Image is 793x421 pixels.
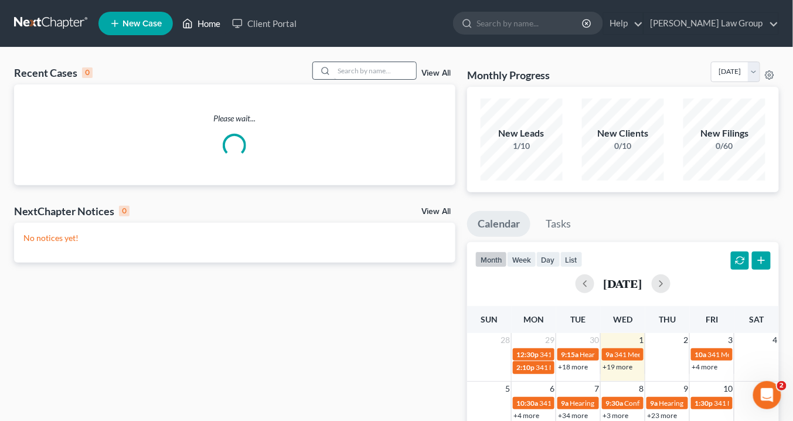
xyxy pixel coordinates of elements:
h2: [DATE] [604,277,642,290]
span: Hearing for [PERSON_NAME] [570,399,661,408]
span: Fri [706,314,718,324]
span: 30 [588,333,600,347]
div: Recent Cases [14,66,93,80]
p: No notices yet! [23,232,446,244]
span: 12:30p [516,350,539,359]
a: +19 more [603,362,632,371]
span: 5 [504,382,511,396]
span: 341 Meeting for [PERSON_NAME] [536,363,641,372]
span: 1:30p [695,399,713,408]
span: 9a [561,399,569,408]
span: 341 Meeting for [PERSON_NAME] [614,350,720,359]
span: 10:30a [516,399,538,408]
button: day [536,252,560,267]
div: NextChapter Notices [14,204,130,218]
a: +3 more [603,411,628,420]
span: New Case [122,19,162,28]
button: month [475,252,507,267]
span: 3 [727,333,734,347]
span: 4 [772,333,779,347]
div: New Filings [683,127,765,140]
span: 10 [722,382,734,396]
a: +4 more [692,362,717,371]
button: week [507,252,536,267]
span: 8 [638,382,645,396]
span: Thu [659,314,676,324]
a: +18 more [558,362,588,371]
a: +23 more [647,411,677,420]
button: list [560,252,583,267]
div: 0/60 [683,140,765,152]
span: 341 Meeting for [PERSON_NAME][US_STATE] [540,350,681,359]
div: New Leads [481,127,563,140]
span: Hearing for [PERSON_NAME] [580,350,671,359]
span: 9:15a [561,350,578,359]
h3: Monthly Progress [467,68,550,82]
span: 9a [650,399,658,408]
a: View All [421,69,451,77]
a: View All [421,208,451,216]
a: [PERSON_NAME] Law Group [644,13,778,34]
span: 1 [638,333,645,347]
div: 1/10 [481,140,563,152]
span: 2:10p [516,363,535,372]
div: 0/10 [582,140,664,152]
input: Search by name... [477,12,584,34]
span: Sun [481,314,498,324]
span: 10a [695,350,706,359]
span: Wed [613,314,632,324]
span: 29 [544,333,556,347]
span: 9 [682,382,689,396]
input: Search by name... [334,62,416,79]
div: New Clients [582,127,664,140]
a: +4 more [513,411,539,420]
span: Sat [749,314,764,324]
span: 341 Meeting for [PERSON_NAME] [539,399,645,408]
a: Calendar [467,211,530,237]
span: 9:30a [605,399,623,408]
span: 6 [549,382,556,396]
span: 9a [605,350,613,359]
span: 2 [777,381,787,391]
a: Client Portal [226,13,302,34]
a: +34 more [558,411,588,420]
a: Tasks [536,211,582,237]
span: 7 [593,382,600,396]
a: Home [176,13,226,34]
iframe: Intercom live chat [753,381,781,409]
div: 0 [82,67,93,78]
span: Mon [523,314,544,324]
div: 0 [119,206,130,216]
span: 28 [499,333,511,347]
span: 2 [682,333,689,347]
span: Tue [571,314,586,324]
p: Please wait... [14,113,455,124]
a: Help [604,13,643,34]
